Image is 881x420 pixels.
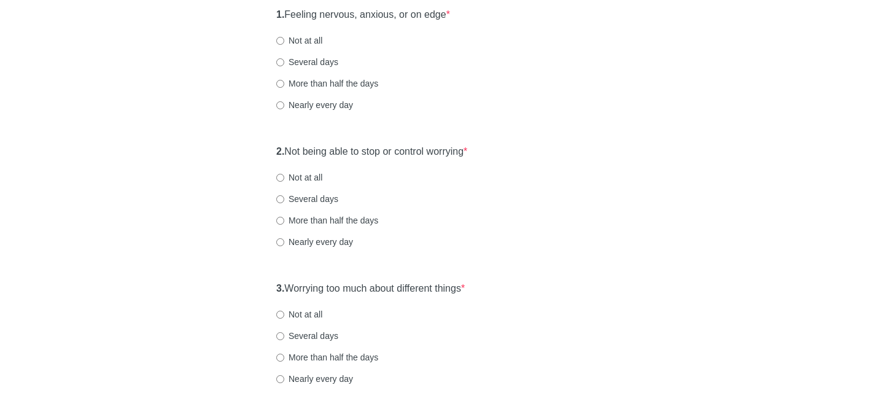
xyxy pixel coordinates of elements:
[276,375,284,383] input: Nearly every day
[276,37,284,45] input: Not at all
[276,354,284,362] input: More than half the days
[276,146,284,157] strong: 2.
[276,34,322,47] label: Not at all
[276,58,284,66] input: Several days
[276,77,378,90] label: More than half the days
[276,9,284,20] strong: 1.
[276,238,284,246] input: Nearly every day
[276,80,284,88] input: More than half the days
[276,195,284,203] input: Several days
[276,308,322,321] label: Not at all
[276,174,284,182] input: Not at all
[276,282,465,296] label: Worrying too much about different things
[276,56,338,68] label: Several days
[276,145,467,159] label: Not being able to stop or control worrying
[276,332,284,340] input: Several days
[276,99,353,111] label: Nearly every day
[276,283,284,294] strong: 3.
[276,214,378,227] label: More than half the days
[276,8,450,22] label: Feeling nervous, anxious, or on edge
[276,330,338,342] label: Several days
[276,193,338,205] label: Several days
[276,236,353,248] label: Nearly every day
[276,171,322,184] label: Not at all
[276,101,284,109] input: Nearly every day
[276,373,353,385] label: Nearly every day
[276,217,284,225] input: More than half the days
[276,351,378,364] label: More than half the days
[276,311,284,319] input: Not at all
